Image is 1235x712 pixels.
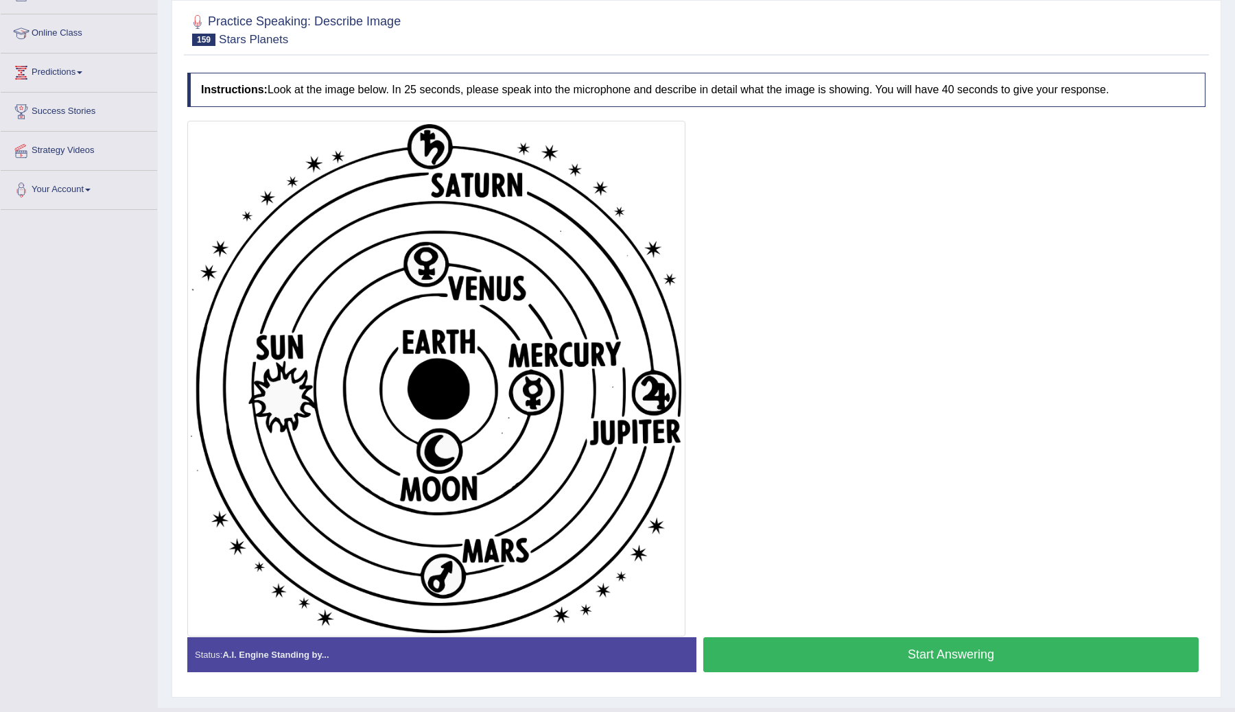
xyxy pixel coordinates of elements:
[201,84,268,95] b: Instructions:
[192,34,215,46] span: 159
[222,650,329,660] strong: A.I. Engine Standing by...
[187,637,696,672] div: Status:
[187,73,1205,107] h4: Look at the image below. In 25 seconds, please speak into the microphone and describe in detail w...
[703,637,1199,672] button: Start Answering
[187,12,401,46] h2: Practice Speaking: Describe Image
[219,33,288,46] small: Stars Planets
[1,93,157,127] a: Success Stories
[1,171,157,205] a: Your Account
[1,54,157,88] a: Predictions
[1,132,157,166] a: Strategy Videos
[1,14,157,49] a: Online Class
